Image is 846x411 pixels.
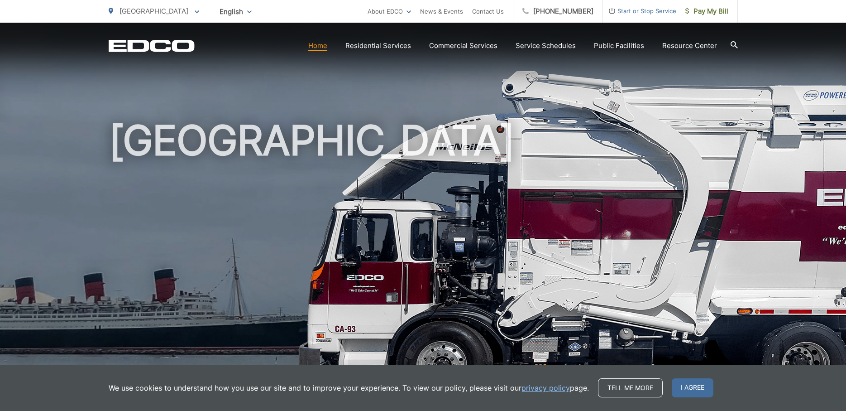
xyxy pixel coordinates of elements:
[109,118,738,405] h1: [GEOGRAPHIC_DATA]
[109,39,195,52] a: EDCD logo. Return to the homepage.
[672,378,713,397] span: I agree
[119,7,188,15] span: [GEOGRAPHIC_DATA]
[521,382,570,393] a: privacy policy
[472,6,504,17] a: Contact Us
[429,40,497,51] a: Commercial Services
[662,40,717,51] a: Resource Center
[345,40,411,51] a: Residential Services
[213,4,258,19] span: English
[368,6,411,17] a: About EDCO
[685,6,728,17] span: Pay My Bill
[594,40,644,51] a: Public Facilities
[420,6,463,17] a: News & Events
[109,382,589,393] p: We use cookies to understand how you use our site and to improve your experience. To view our pol...
[598,378,663,397] a: Tell me more
[516,40,576,51] a: Service Schedules
[308,40,327,51] a: Home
